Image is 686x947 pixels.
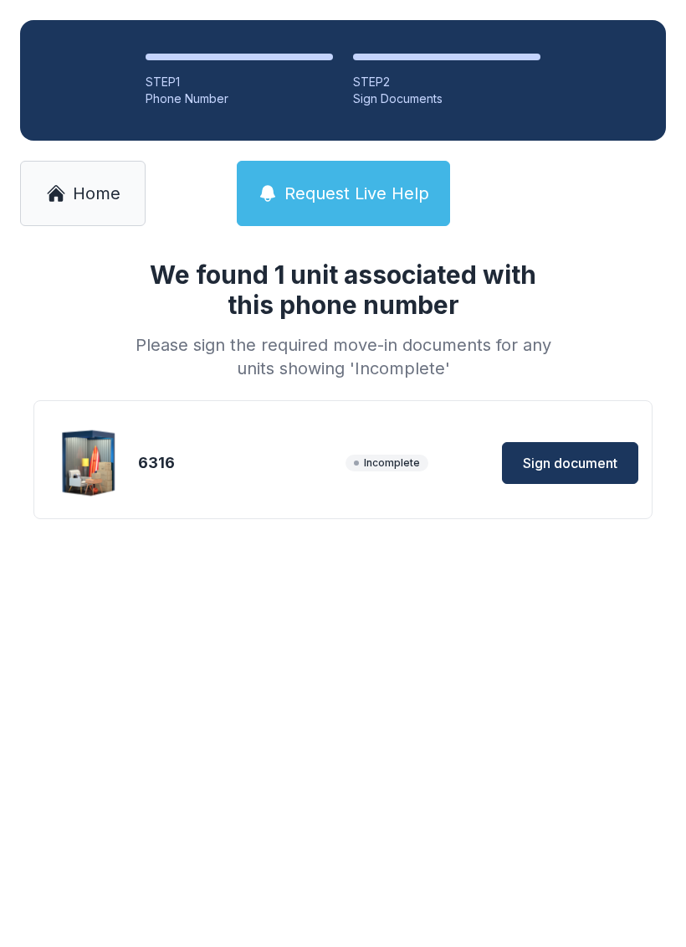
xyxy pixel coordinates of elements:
div: Sign Documents [353,90,540,107]
div: Phone Number [146,90,333,107]
span: Incomplete [346,455,428,471]
div: 6316 [138,451,339,475]
span: Home [73,182,120,205]
div: STEP 1 [146,74,333,90]
div: STEP 2 [353,74,540,90]
span: Request Live Help [284,182,429,205]
span: Sign document [523,453,617,473]
div: Please sign the required move-in documents for any units showing 'Incomplete' [129,333,557,380]
h1: We found 1 unit associated with this phone number [129,260,557,320]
